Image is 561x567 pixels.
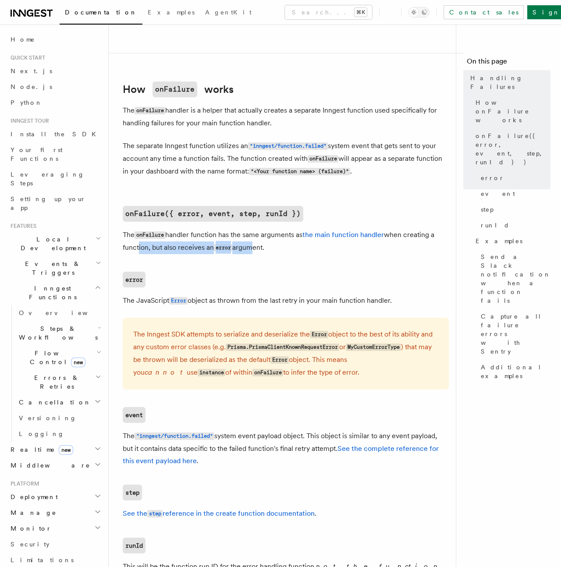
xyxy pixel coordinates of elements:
[7,79,103,95] a: Node.js
[15,324,98,342] span: Steps & Workflows
[123,444,439,465] a: See the complete reference for this event payload here
[7,191,103,216] a: Setting up your app
[65,9,137,16] span: Documentation
[123,485,142,500] a: step
[7,284,95,301] span: Inngest Functions
[15,394,103,410] button: Cancellation
[15,373,95,391] span: Errors & Retries
[123,206,303,222] code: onFailure({ error, event, step, runId })
[11,83,52,90] span: Node.js
[7,63,103,79] a: Next.js
[7,117,49,124] span: Inngest tour
[408,7,430,18] button: Toggle dark mode
[7,235,96,252] span: Local Development
[308,155,338,163] code: onFailure
[355,8,367,17] kbd: ⌘K
[467,70,550,95] a: Handling Failures
[15,349,96,366] span: Flow Control
[7,95,103,110] a: Python
[472,95,550,128] a: How onFailure works
[11,195,86,211] span: Setting up your app
[476,237,522,245] span: Examples
[476,131,550,167] span: onFailure({ error, event, step, runId })
[467,56,550,70] h4: On this page
[481,252,551,305] span: Send a Slack notification when a function fails
[7,126,103,142] a: Install the SDK
[11,146,63,162] span: Your first Functions
[7,142,103,167] a: Your first Functions
[7,508,57,517] span: Manage
[444,5,524,19] a: Contact sales
[123,407,146,423] a: event
[248,142,328,150] code: "inngest/function.failed"
[15,345,103,370] button: Flow Controlnew
[11,67,52,74] span: Next.js
[7,521,103,536] button: Monitor
[15,370,103,394] button: Errors & Retries
[7,223,36,230] span: Features
[477,170,550,186] a: error
[477,308,550,359] a: Capture all failure errors with Sentry
[11,99,43,106] span: Python
[123,294,449,307] p: The JavaScript object as thrown from the last retry in your main function handler.
[481,363,550,380] span: Additional examples
[470,74,550,91] span: Handling Failures
[123,82,234,97] a: HowonFailureworks
[148,9,195,16] span: Examples
[200,3,257,24] a: AgentKit
[7,280,103,305] button: Inngest Functions
[214,244,232,252] code: error
[481,312,550,356] span: Capture all failure errors with Sentry
[7,524,52,533] span: Monitor
[477,217,550,233] a: runId
[7,489,103,505] button: Deployment
[15,410,103,426] a: Versioning
[169,296,188,305] a: Error
[147,510,163,517] code: step
[7,167,103,191] a: Leveraging Steps
[142,3,200,24] a: Examples
[123,229,449,254] p: The handler function has the same arguments as when creating a function, but also receives an arg...
[302,230,384,239] a: the main function handler
[7,480,39,487] span: Platform
[481,205,494,214] span: step
[7,445,73,454] span: Realtime
[11,556,74,563] span: Limitations
[346,344,401,351] code: MyCustomErrorType
[226,344,339,351] code: Prisma.PrismaClientKnownRequestError
[7,256,103,280] button: Events & Triggers
[123,509,315,517] a: See thestepreference in the create function documentation
[310,331,328,338] code: Error
[135,432,214,440] a: "inngest/function.failed"
[123,140,449,178] p: The separate Inngest function utilizes an system event that gets sent to your account any time a ...
[19,430,64,437] span: Logging
[15,398,91,407] span: Cancellation
[285,5,372,19] button: Search...⌘K
[481,221,510,230] span: runId
[198,369,225,376] code: instance
[252,369,283,376] code: onFailure
[123,538,146,553] a: runId
[123,430,449,467] p: The system event payload object. This object is similar to any event payload, but it contains dat...
[135,432,214,440] code: "inngest/function.failed"
[481,189,515,198] span: event
[477,249,550,308] a: Send a Slack notification when a function fails
[123,272,146,287] a: error
[15,321,103,345] button: Steps & Workflows
[153,82,197,97] code: onFailure
[7,231,103,256] button: Local Development
[477,186,550,202] a: event
[7,457,103,473] button: Middleware
[7,305,103,442] div: Inngest Functions
[19,415,77,422] span: Versioning
[123,104,449,129] p: The handler is a helper that actually creates a separate Inngest function used specifically for h...
[11,171,85,187] span: Leveraging Steps
[472,233,550,249] a: Examples
[11,35,35,44] span: Home
[59,445,73,455] span: new
[476,98,550,124] span: How onFailure works
[205,9,252,16] span: AgentKit
[60,3,142,25] a: Documentation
